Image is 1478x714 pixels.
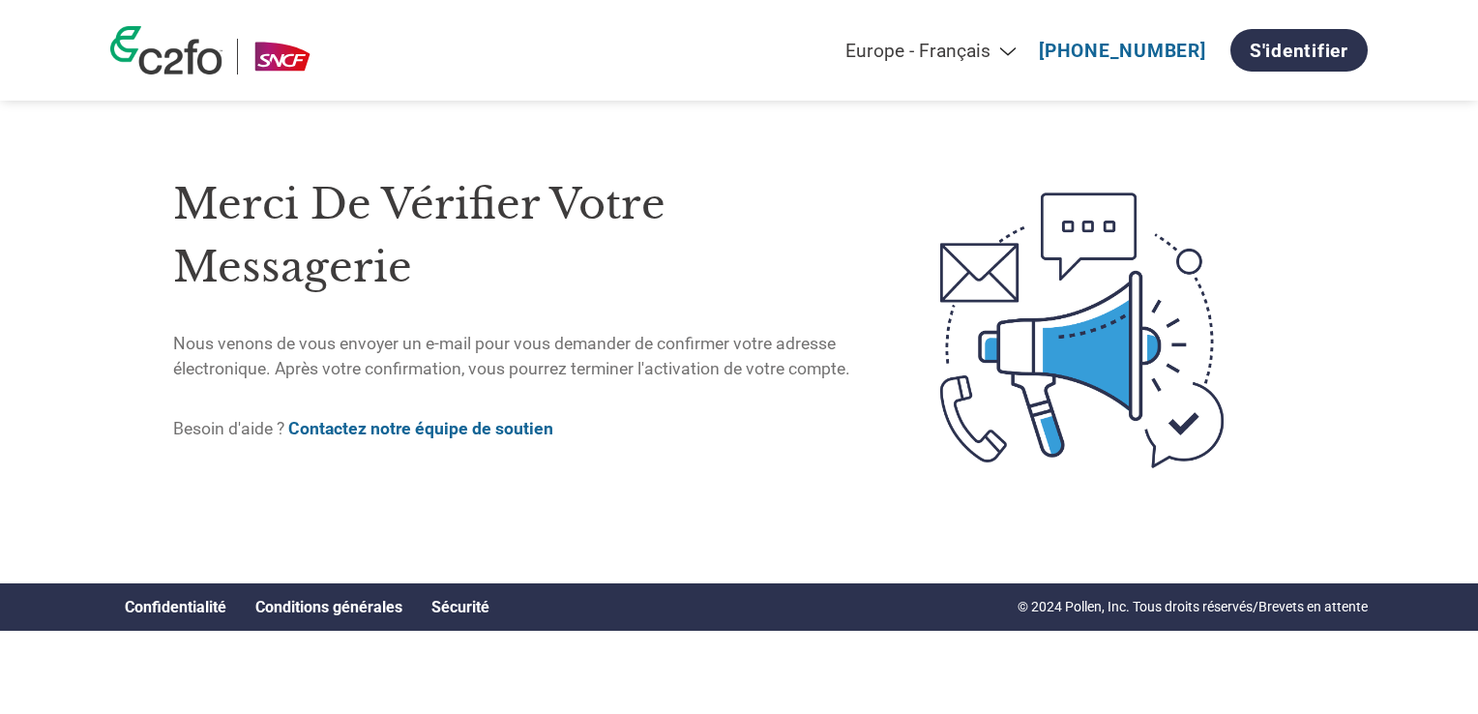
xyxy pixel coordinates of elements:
[1230,29,1368,72] a: S'identifier
[288,419,553,438] a: Contactez notre équipe de soutien
[125,598,226,616] a: Confidentialité
[255,598,402,616] a: Conditions générales
[1039,40,1206,62] a: [PHONE_NUMBER]
[173,416,859,441] p: Besoin d'aide ?
[859,158,1305,502] img: open-email
[1018,597,1368,617] p: © 2024 Pollen, Inc. Tous droits réservés/Brevets en attente
[110,26,222,74] img: c2fo logo
[431,598,489,616] a: Sécurité
[173,173,859,298] h1: Merci de vérifier votre messagerie
[252,39,311,74] img: SNCF
[173,331,859,382] p: Nous venons de vous envoyer un e-mail pour vous demander de confirmer votre adresse électronique....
